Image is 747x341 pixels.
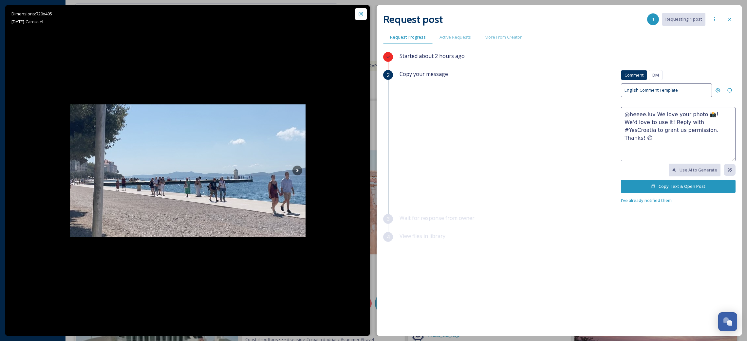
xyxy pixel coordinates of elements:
span: DM [652,72,659,78]
span: [DATE] - Carousel [11,19,43,25]
span: More From Creator [485,34,522,40]
span: Request Progress [390,34,426,40]
h2: Request post [383,11,443,27]
button: Open Chat [718,312,737,331]
span: Started about 2 hours ago [400,52,465,60]
span: View files in library [400,232,445,240]
span: Copy your message [400,70,448,78]
span: Comment [625,72,644,78]
span: 3 [387,215,390,223]
button: Requesting 1 post [662,13,705,26]
button: Copy Text & Open Post [621,180,736,193]
span: 4 [387,233,390,241]
span: Active Requests [439,34,471,40]
span: Wait for response from owner [400,214,475,222]
span: I've already notified them [621,197,672,203]
span: 2 [387,71,390,79]
button: Use AI to Generate [669,164,720,176]
span: Dimensions: 720 x 405 [11,11,52,17]
img: 🇭🇷🌊Zadar 아드리아 해의 숨겨진 보석의 도시 💎 아주 잠시 머물고 간 도시지만, 기억에 가장 오래 남을 도오시! #croatia #zadar #ocean #daily #... [70,104,306,237]
span: 1 [652,16,654,22]
span: English Comment Template [625,87,678,93]
textarea: @heeee.luv We love your photo 📸! We'd love to use it! Reply with #YesCroatia to grant us permissi... [621,107,736,161]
